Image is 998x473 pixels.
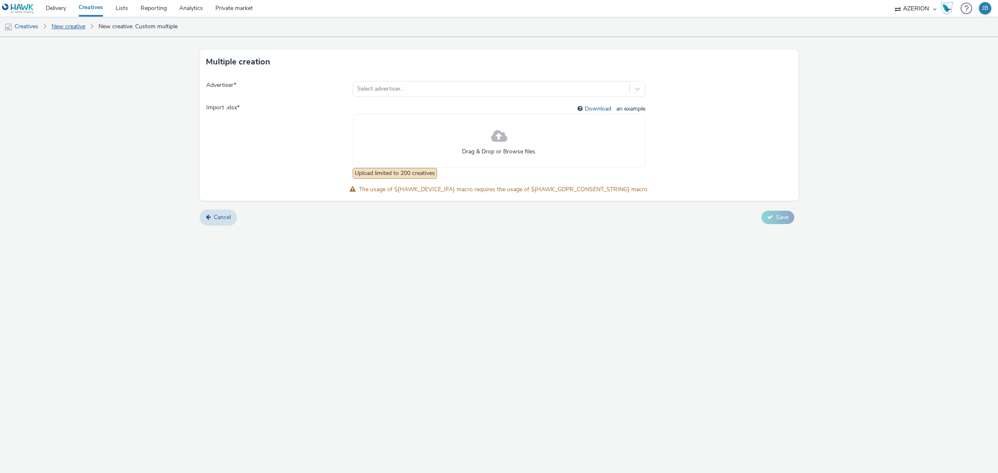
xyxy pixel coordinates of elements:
span: Cancel [214,213,231,221]
span: Advertiser * [206,81,353,97]
img: undefined Logo [2,3,34,14]
span: an example [615,105,645,113]
a: New creative [47,17,89,37]
a: Download [585,105,615,113]
span: Import .xlsx * [206,103,353,179]
button: Save [761,211,794,224]
a: Hawk Academy [941,2,956,15]
div: Upload limited to 200 creatives [353,168,437,179]
h3: Multiple creation [206,56,270,68]
img: mobile [4,23,12,31]
div: JB [982,2,988,15]
span: Drag & Drop or Browse files. [462,148,536,156]
img: Hawk Academy [941,2,953,15]
span: Save [776,213,788,221]
a: New creative: Custom multiple [94,17,182,37]
span: The usage of ${HAWK_DEVICE_IFA} macro requires the usage of ${HAWK_GDPR_CONSENT_STRING} macro. [359,185,649,193]
a: Cancel [200,209,237,225]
